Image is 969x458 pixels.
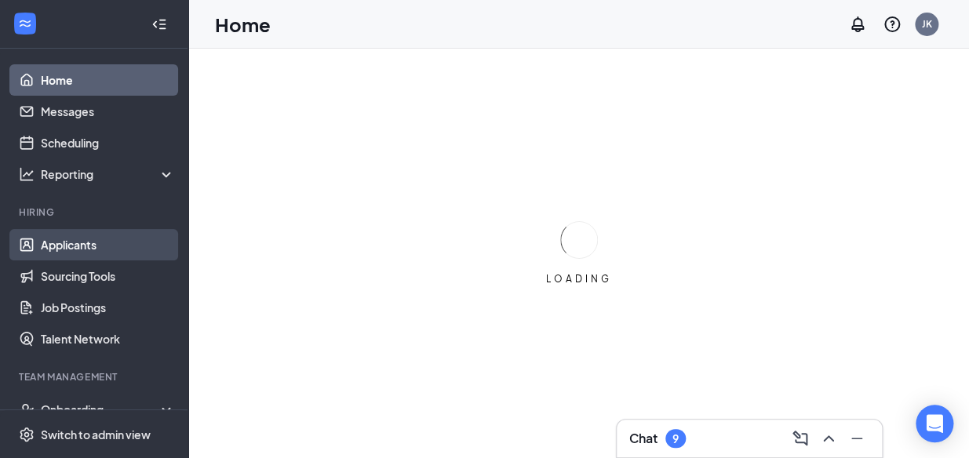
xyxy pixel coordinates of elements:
svg: Collapse [151,16,167,32]
svg: QuestionInfo [883,15,902,34]
h1: Home [215,11,271,38]
a: Talent Network [41,323,175,354]
div: Hiring [19,205,172,219]
svg: Minimize [847,429,866,448]
button: ComposeMessage [788,426,813,451]
button: Minimize [844,426,869,451]
svg: ChevronUp [819,429,838,448]
a: Job Postings [41,292,175,323]
h3: Chat [629,430,658,447]
div: Open Intercom Messenger [916,405,953,442]
a: Applicants [41,229,175,260]
svg: WorkstreamLogo [17,16,33,31]
div: 9 [672,432,679,445]
svg: UserCheck [19,402,35,417]
a: Scheduling [41,127,175,158]
div: JK [922,17,932,31]
a: Sourcing Tools [41,260,175,292]
svg: ComposeMessage [791,429,810,448]
div: LOADING [540,272,618,285]
svg: Settings [19,427,35,442]
a: Home [41,64,175,96]
button: ChevronUp [816,426,841,451]
svg: Analysis [19,166,35,182]
a: Messages [41,96,175,127]
div: Switch to admin view [41,427,151,442]
div: Onboarding [41,402,162,417]
svg: Notifications [848,15,867,34]
div: Reporting [41,166,176,182]
div: Team Management [19,370,172,383]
